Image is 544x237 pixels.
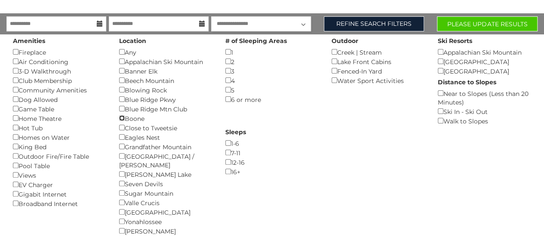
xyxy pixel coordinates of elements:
[438,66,531,76] div: [GEOGRAPHIC_DATA]
[438,116,531,126] div: Walk to Slopes
[13,95,106,104] div: Dog Allowed
[438,89,531,107] div: Near to Slopes (Less than 20 Minutes)
[225,76,319,85] div: 4
[13,66,106,76] div: 3-D Walkthrough
[119,114,212,123] div: Boone
[119,132,212,142] div: Eagles Nest
[119,198,212,207] div: Valle Crucis
[438,47,531,57] div: Appalachian Ski Mountain
[13,199,106,208] div: Broadband Internet
[332,66,425,76] div: Fenced-In Yard
[225,66,319,76] div: 3
[225,95,319,104] div: 6 or more
[119,123,212,132] div: Close to Tweetsie
[225,157,319,167] div: 12-16
[332,76,425,85] div: Water Sport Activities
[13,170,106,180] div: Views
[13,142,106,151] div: King Bed
[13,151,106,161] div: Outdoor Fire/Fire Table
[225,47,319,57] div: 1
[438,57,531,66] div: [GEOGRAPHIC_DATA]
[13,47,106,57] div: Fireplace
[13,85,106,95] div: Community Amenities
[225,128,246,136] label: Sleeps
[13,180,106,189] div: EV Charger
[332,47,425,57] div: Creek | Stream
[225,167,319,176] div: 16+
[13,132,106,142] div: Homes on Water
[119,76,212,85] div: Beech Mountain
[119,95,212,104] div: Blue Ridge Pkwy
[13,161,106,170] div: Pool Table
[119,66,212,76] div: Banner Elk
[13,37,45,45] label: Amenities
[119,104,212,114] div: Blue Ridge Mtn Club
[119,207,212,217] div: [GEOGRAPHIC_DATA]
[225,139,319,148] div: 1-6
[13,57,106,66] div: Air Conditioning
[119,179,212,188] div: Seven Devils
[438,107,531,116] div: Ski In - Ski Out
[119,169,212,179] div: [PERSON_NAME] Lake
[119,47,212,57] div: Any
[324,16,424,31] a: Refine Search Filters
[119,188,212,198] div: Sugar Mountain
[225,148,319,157] div: 7-11
[225,85,319,95] div: 5
[119,85,212,95] div: Blowing Rock
[13,114,106,123] div: Home Theatre
[438,37,472,45] label: Ski Resorts
[332,57,425,66] div: Lake Front Cabins
[438,78,496,86] label: Distance to Slopes
[119,57,212,66] div: Appalachian Ski Mountain
[119,217,212,226] div: Yonahlossee
[437,16,538,31] button: Please Update Results
[119,226,212,236] div: [PERSON_NAME]
[13,123,106,132] div: Hot Tub
[119,142,212,151] div: Grandfather Mountain
[13,76,106,85] div: Club Membership
[225,37,287,45] label: # of Sleeping Areas
[13,189,106,199] div: Gigabit Internet
[225,57,319,66] div: 2
[332,37,358,45] label: Outdoor
[119,37,146,45] label: Location
[119,151,212,169] div: [GEOGRAPHIC_DATA] / [PERSON_NAME]
[13,104,106,114] div: Game Table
